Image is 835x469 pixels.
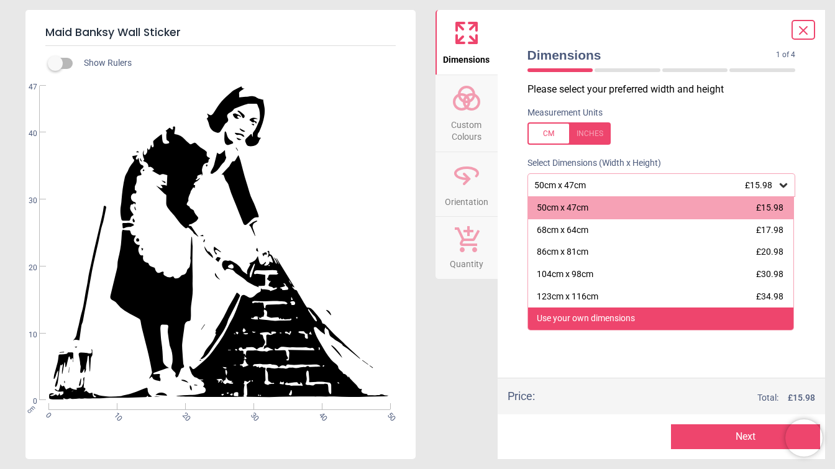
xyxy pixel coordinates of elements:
[316,411,324,419] span: 40
[180,411,188,419] span: 20
[14,396,37,407] span: 0
[43,411,52,419] span: 0
[14,129,37,139] span: 40
[527,107,603,119] label: Measurement Units
[527,46,777,64] span: Dimensions
[436,75,498,152] button: Custom Colours
[436,10,498,75] button: Dimensions
[445,190,488,209] span: Orientation
[55,56,416,71] div: Show Rulers
[437,113,496,143] span: Custom Colours
[745,180,772,190] span: £15.98
[436,217,498,279] button: Quantity
[554,392,816,404] div: Total:
[45,20,396,46] h5: Maid Banksy Wall Sticker
[793,393,815,403] span: 15.98
[385,411,393,419] span: 50
[756,225,783,235] span: £17.98
[537,202,588,214] div: 50cm x 47cm
[450,252,483,271] span: Quantity
[537,312,635,325] div: Use your own dimensions
[248,411,256,419] span: 30
[14,330,37,340] span: 10
[756,247,783,257] span: £20.98
[527,83,806,96] p: Please select your preferred width and height
[533,180,778,191] div: 50cm x 47cm
[518,157,661,170] label: Select Dimensions (Width x Height)
[25,404,37,415] span: cm
[756,269,783,279] span: £30.98
[788,392,815,404] span: £
[756,291,783,301] span: £34.98
[111,411,119,419] span: 10
[537,268,593,281] div: 104cm x 98cm
[756,203,783,212] span: £15.98
[436,152,498,217] button: Orientation
[14,82,37,93] span: 47
[537,246,588,258] div: 86cm x 81cm
[537,291,598,303] div: 123cm x 116cm
[508,388,535,404] div: Price :
[671,424,820,449] button: Next
[785,419,823,457] iframe: Brevo live chat
[14,263,37,273] span: 20
[537,224,588,237] div: 68cm x 64cm
[14,196,37,206] span: 30
[776,50,795,60] span: 1 of 4
[443,48,490,66] span: Dimensions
